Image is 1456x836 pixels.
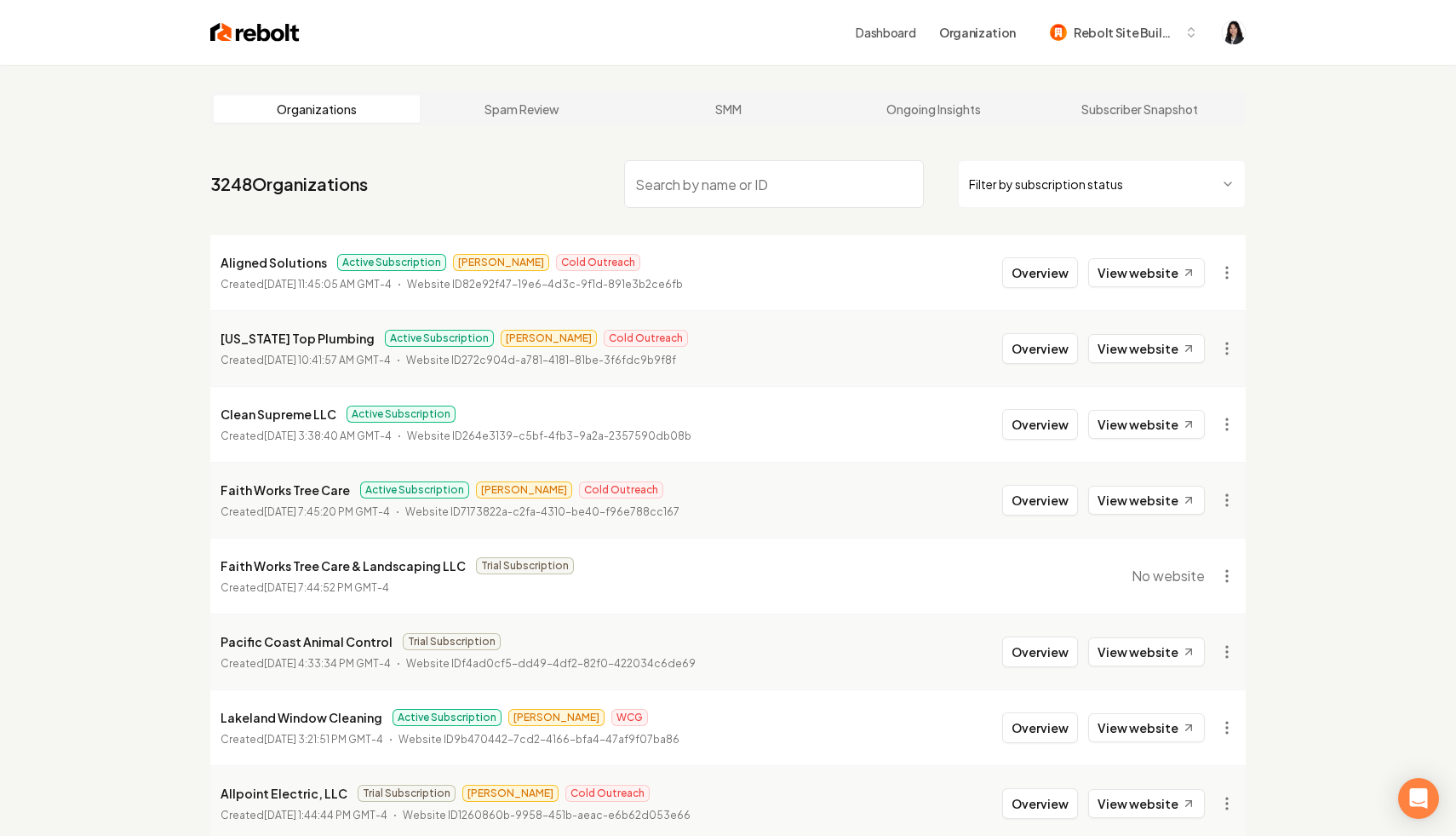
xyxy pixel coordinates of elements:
[214,95,420,123] a: Organizations
[420,95,626,123] a: Spam Review
[1088,713,1205,742] a: View website
[264,278,392,291] time: [DATE] 11:45:05 AM GMT-4
[453,254,549,271] span: [PERSON_NAME]
[1050,24,1067,41] img: Rebolt Site Builder
[611,709,648,726] span: WCG
[210,172,368,196] a: 3248Organizations
[1002,409,1078,440] button: Overview
[1222,20,1246,44] img: Haley Paramoure
[929,17,1026,48] button: Organization
[462,785,559,802] span: [PERSON_NAME]
[221,707,382,728] p: Lakeland Window Cleaning
[1002,712,1078,743] button: Overview
[624,160,924,208] input: Search by name or ID
[476,557,574,574] span: Trial Subscription
[221,276,392,293] p: Created
[579,481,663,499] span: Cold Outreach
[604,330,688,347] span: Cold Outreach
[221,352,391,369] p: Created
[403,633,501,650] span: Trial Subscription
[1002,637,1078,667] button: Overview
[831,95,1037,123] a: Ongoing Insights
[221,404,336,424] p: Clean Supreme LLC
[1088,410,1205,439] a: View website
[221,252,327,273] p: Aligned Solutions
[264,430,392,442] time: [DATE] 3:38:40 AM GMT-4
[407,276,683,293] p: Website ID 82e92f47-19e6-4d3c-9f1d-891e3b2ce6fb
[264,657,391,670] time: [DATE] 4:33:34 PM GMT-4
[221,731,383,748] p: Created
[1398,778,1439,819] div: Open Intercom Messenger
[221,655,391,672] p: Created
[358,785,456,802] span: Trial Subscription
[1222,20,1246,44] button: Open user button
[337,254,446,271] span: Active Subscription
[221,428,392,445] p: Created
[385,330,494,347] span: Active Subscription
[264,354,391,366] time: [DATE] 10:41:57 AM GMT-4
[347,406,456,423] span: Active Subscription
[565,785,650,802] span: Cold Outreach
[1002,333,1078,364] button: Overview
[508,709,605,726] span: [PERSON_NAME]
[1088,334,1205,363] a: View website
[1088,789,1205,818] a: View website
[406,655,696,672] p: Website ID f4ad0cf5-dd49-4df2-82f0-422034c6de69
[856,24,915,41] a: Dashboard
[556,254,640,271] span: Cold Outreach
[264,505,390,518] time: [DATE] 7:45:20 PM GMT-4
[393,709,502,726] span: Active Subscription
[406,352,676,369] p: Website ID 272c904d-a781-4181-81be-3f6fdc9b9f8f
[221,783,347,804] p: Allpoint Electric, LLC
[221,556,466,576] p: Faith Works Tree Care & Landscaping LLC
[221,579,389,597] p: Created
[625,95,831,123] a: SMM
[221,807,387,824] p: Created
[221,328,375,349] p: [US_STATE] Top Plumbing
[1088,486,1205,515] a: View website
[264,581,389,594] time: [DATE] 7:44:52 PM GMT-4
[1132,566,1205,586] span: No website
[476,481,572,499] span: [PERSON_NAME]
[360,481,469,499] span: Active Subscription
[210,20,300,44] img: Rebolt Logo
[1036,95,1242,123] a: Subscriber Snapshot
[1002,257,1078,288] button: Overview
[405,504,679,521] p: Website ID 7173822a-c2fa-4310-be40-f96e788cc167
[501,330,597,347] span: [PERSON_NAME]
[221,480,350,500] p: Faith Works Tree Care
[221,504,390,521] p: Created
[1002,788,1078,819] button: Overview
[221,631,393,652] p: Pacific Coast Animal Control
[407,428,691,445] p: Website ID 264e3139-c5bf-4fb3-9a2a-2357590db08b
[1002,485,1078,516] button: Overview
[264,733,383,746] time: [DATE] 3:21:51 PM GMT-4
[264,809,387,822] time: [DATE] 1:44:44 PM GMT-4
[1088,258,1205,287] a: View website
[1088,637,1205,666] a: View website
[403,807,691,824] p: Website ID 1260860b-9958-451b-aeac-e6b62d053e66
[1074,24,1178,42] span: Rebolt Site Builder
[398,731,679,748] p: Website ID 9b470442-7cd2-4166-bfa4-47af9f07ba86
